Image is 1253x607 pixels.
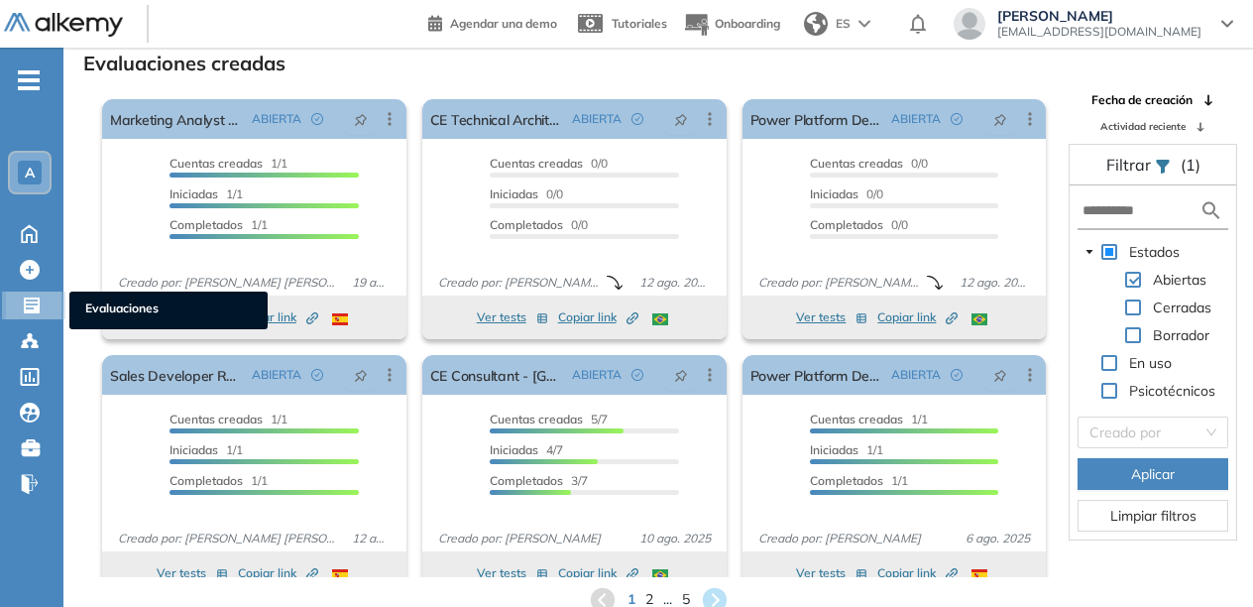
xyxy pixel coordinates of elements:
[750,274,927,292] span: Creado por: [PERSON_NAME]
[252,366,301,384] span: ABIERTA
[490,217,563,232] span: Completados
[110,355,244,395] a: Sales Developer Representative
[572,110,622,128] span: ABIERTA
[430,355,564,395] a: CE Consultant - [GEOGRAPHIC_DATA]
[715,16,780,31] span: Onboarding
[1131,463,1175,485] span: Aplicar
[1129,243,1180,261] span: Estados
[311,369,323,381] span: check-circle
[558,305,638,329] button: Copiar link
[1149,323,1213,347] span: Borrador
[810,442,858,457] span: Iniciadas
[1125,379,1219,403] span: Psicotécnicos
[490,217,588,232] span: 0/0
[652,569,668,581] img: BRA
[971,569,987,581] img: ESP
[170,442,218,457] span: Iniciadas
[1100,119,1186,134] span: Actividad reciente
[339,359,383,391] button: pushpin
[238,308,318,326] span: Copiar link
[339,103,383,135] button: pushpin
[170,473,268,488] span: 1/1
[810,156,903,171] span: Cuentas creadas
[810,473,883,488] span: Completados
[238,564,318,582] span: Copiar link
[1153,271,1206,289] span: Abiertas
[1149,296,1215,319] span: Cerradas
[558,564,638,582] span: Copiar link
[170,217,268,232] span: 1/1
[1091,91,1193,109] span: Fecha de creación
[430,530,609,547] span: Creado por: [PERSON_NAME]
[110,274,344,292] span: Creado por: [PERSON_NAME] [PERSON_NAME] Sichaca [PERSON_NAME]
[490,186,538,201] span: Iniciadas
[170,442,243,457] span: 1/1
[558,308,638,326] span: Copiar link
[332,313,348,325] img: ESP
[951,113,963,125] span: check-circle
[490,156,583,171] span: Cuentas creadas
[1149,268,1210,292] span: Abiertas
[238,305,318,329] button: Copiar link
[490,442,538,457] span: Iniciadas
[238,561,318,585] button: Copiar link
[631,369,643,381] span: check-circle
[796,305,867,329] button: Ver tests
[1106,155,1155,175] span: Filtrar
[1125,351,1176,375] span: En uso
[750,530,929,547] span: Creado por: [PERSON_NAME]
[1181,153,1200,177] span: (1)
[810,217,883,232] span: Completados
[810,156,928,171] span: 0/0
[344,530,399,547] span: 12 ago. 2025
[971,313,987,325] img: BRA
[18,78,40,82] i: -
[652,313,668,325] img: BRA
[1125,240,1184,264] span: Estados
[674,367,688,383] span: pushpin
[428,10,557,34] a: Agendar una demo
[332,569,348,581] img: ESP
[978,359,1022,391] button: pushpin
[344,274,399,292] span: 19 ago. 2025
[978,103,1022,135] button: pushpin
[810,217,908,232] span: 0/0
[311,113,323,125] span: check-circle
[490,156,608,171] span: 0/0
[1078,500,1228,532] button: Limpiar filtros
[810,442,883,457] span: 1/1
[490,442,563,457] span: 4/7
[170,217,243,232] span: Completados
[877,308,958,326] span: Copiar link
[796,561,867,585] button: Ver tests
[750,99,884,139] a: Power Platform Developer - [GEOGRAPHIC_DATA]
[631,113,643,125] span: check-circle
[354,367,368,383] span: pushpin
[1129,354,1172,372] span: En uso
[83,52,285,75] h3: Evaluaciones creadas
[4,13,123,38] img: Logo
[659,103,703,135] button: pushpin
[252,110,301,128] span: ABIERTA
[170,156,287,171] span: 1/1
[1084,247,1094,257] span: caret-down
[683,3,780,46] button: Onboarding
[490,186,563,201] span: 0/0
[891,366,941,384] span: ABIERTA
[477,305,548,329] button: Ver tests
[558,561,638,585] button: Copiar link
[1129,382,1215,400] span: Psicotécnicos
[891,110,941,128] span: ABIERTA
[354,111,368,127] span: pushpin
[170,412,263,426] span: Cuentas creadas
[810,186,858,201] span: Iniciadas
[490,412,583,426] span: Cuentas creadas
[430,99,564,139] a: CE Technical Architect - [GEOGRAPHIC_DATA]
[674,111,688,127] span: pushpin
[810,412,928,426] span: 1/1
[490,412,608,426] span: 5/7
[951,369,963,381] span: check-circle
[170,186,218,201] span: Iniciadas
[612,16,667,31] span: Tutoriales
[157,561,228,585] button: Ver tests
